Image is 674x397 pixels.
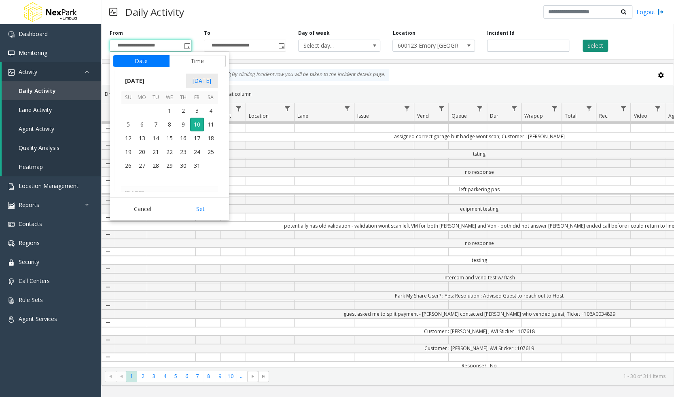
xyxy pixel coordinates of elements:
[190,131,204,145] span: 17
[618,103,629,114] a: Rec. Filter Menu
[565,112,577,119] span: Total
[121,91,135,104] th: Su
[121,145,135,159] span: 19
[163,159,176,173] span: 29
[204,91,218,104] th: Sa
[163,118,176,131] td: Wednesday, October 8, 2025
[634,112,647,119] span: Video
[19,163,43,171] span: Heatmap
[225,371,236,382] span: Page 10
[261,373,267,380] span: Go to the last page
[121,131,135,145] span: 12
[298,30,330,37] label: Day of week
[19,182,78,190] span: Location Management
[137,371,148,382] span: Page 2
[190,131,204,145] td: Friday, October 17, 2025
[524,112,543,119] span: Wrapup
[169,55,226,67] button: Time tab
[190,91,204,104] th: Fr
[102,228,114,242] a: Collapse Details
[19,220,42,228] span: Contacts
[149,159,163,173] span: 28
[102,87,674,101] div: Drag a column header and drop it here to group by that column
[657,8,664,16] img: logout
[8,278,15,285] img: 'icon'
[113,55,170,67] button: Date tab
[176,159,190,173] span: 30
[204,104,218,118] span: 4
[190,145,204,159] td: Friday, October 24, 2025
[236,371,247,382] span: Page 11
[163,159,176,173] td: Wednesday, October 29, 2025
[121,118,135,131] td: Sunday, October 5, 2025
[176,104,190,118] span: 2
[474,103,485,114] a: Queue Filter Menu
[417,112,429,119] span: Vend
[135,145,149,159] span: 20
[204,131,218,145] span: 18
[149,145,163,159] td: Tuesday, October 21, 2025
[135,145,149,159] td: Monday, October 20, 2025
[149,159,163,173] td: Tuesday, October 28, 2025
[19,30,48,38] span: Dashboard
[163,118,176,131] span: 8
[204,145,218,159] td: Saturday, October 25, 2025
[181,371,192,382] span: Page 6
[277,40,286,51] span: Toggle popup
[135,131,149,145] td: Monday, October 13, 2025
[121,145,135,159] td: Sunday, October 19, 2025
[583,40,608,52] button: Select
[121,118,135,131] span: 5
[163,91,176,104] th: We
[163,145,176,159] td: Wednesday, October 22, 2025
[8,69,15,76] img: 'icon'
[2,81,101,100] a: Daily Activity
[102,262,114,276] a: Collapse Details
[149,131,163,145] span: 14
[176,118,190,131] td: Thursday, October 9, 2025
[163,131,176,145] span: 15
[19,87,56,95] span: Daily Activity
[192,371,203,382] span: Page 7
[583,103,594,114] a: Total Filter Menu
[135,118,149,131] td: Monday, October 6, 2025
[113,200,173,218] button: Cancel
[490,112,498,119] span: Dur
[204,30,210,37] label: To
[135,159,149,173] td: Monday, October 27, 2025
[176,118,190,131] span: 9
[8,183,15,190] img: 'icon'
[163,145,176,159] span: 22
[392,30,415,37] label: Location
[258,371,269,382] span: Go to the last page
[203,371,214,382] span: Page 8
[176,159,190,173] td: Thursday, October 30, 2025
[102,173,114,188] a: Collapse Details
[509,103,519,114] a: Dur Filter Menu
[121,159,135,173] span: 26
[135,159,149,173] span: 27
[247,371,258,382] span: Go to the next page
[121,131,135,145] td: Sunday, October 12, 2025
[135,91,149,104] th: Mo
[149,91,163,104] th: Tu
[176,91,190,104] th: Th
[102,103,674,367] div: Data table
[121,2,188,22] h3: Daily Activity
[274,373,666,380] kendo-pager-info: 1 - 30 of 311 items
[190,118,204,131] td: Friday, October 10, 2025
[186,74,218,88] span: [DATE]
[190,145,204,159] span: 24
[233,103,244,114] a: Lot Filter Menu
[249,112,269,119] span: Location
[102,193,114,207] a: Collapse Details
[19,125,54,133] span: Agent Activity
[19,68,37,76] span: Activity
[175,200,226,218] button: Set
[19,315,57,323] span: Agent Services
[190,104,204,118] span: 3
[214,371,225,382] span: Page 9
[2,138,101,157] a: Quality Analysis
[149,118,163,131] td: Tuesday, October 7, 2025
[451,112,467,119] span: Queue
